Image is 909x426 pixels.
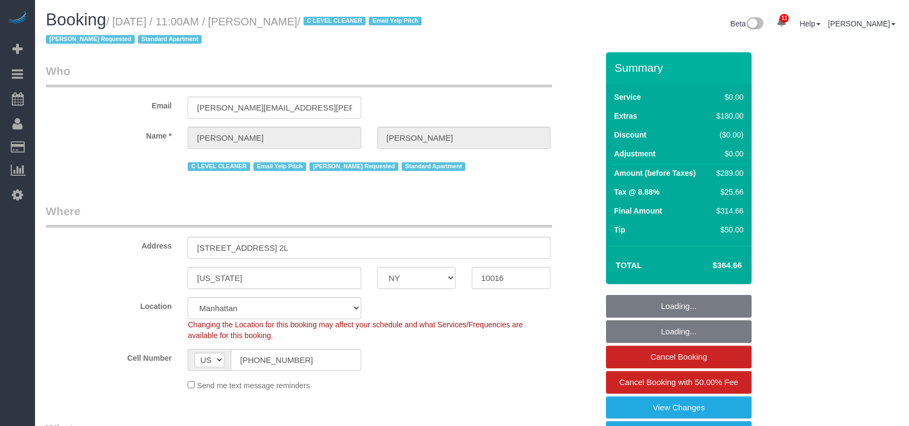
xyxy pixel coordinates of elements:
[712,129,743,140] div: ($0.00)
[253,162,306,171] span: Email Yelp Pitch
[38,97,180,111] label: Email
[614,224,625,235] label: Tip
[138,35,202,44] span: Standard Apartment
[472,267,550,289] input: Zip Code
[38,127,180,141] label: Name *
[46,16,425,46] small: / [DATE] / 11:00AM / [PERSON_NAME]
[309,162,398,171] span: [PERSON_NAME] Requested
[377,127,550,149] input: Last Name
[731,19,764,28] a: Beta
[606,371,752,394] a: Cancel Booking with 50.00% Fee
[38,237,180,251] label: Address
[46,10,106,29] span: Booking
[6,11,28,26] img: Automaid Logo
[712,205,743,216] div: $314.66
[188,162,250,171] span: C LEVEL CLEANER
[46,63,552,87] legend: Who
[712,111,743,121] div: $180.00
[231,349,361,371] input: Cell Number
[712,168,743,178] div: $289.00
[606,396,752,419] a: View Changes
[188,97,361,119] input: Email
[188,320,523,340] span: Changing the Location for this booking may affect your schedule and what Services/Frequencies are...
[712,92,743,102] div: $0.00
[615,61,746,74] h3: Summary
[712,148,743,159] div: $0.00
[712,187,743,197] div: $25.66
[746,17,763,31] img: New interface
[614,148,656,159] label: Adjustment
[46,35,135,44] span: [PERSON_NAME] Requested
[771,11,792,35] a: 11
[188,267,361,289] input: City
[614,205,662,216] label: Final Amount
[614,187,659,197] label: Tax @ 8.88%
[614,111,637,121] label: Extras
[38,349,180,363] label: Cell Number
[800,19,821,28] a: Help
[712,224,743,235] div: $50.00
[619,377,739,387] span: Cancel Booking with 50.00% Fee
[197,381,309,390] span: Send me text message reminders
[606,346,752,368] a: Cancel Booking
[46,203,552,228] legend: Where
[38,297,180,312] label: Location
[614,92,641,102] label: Service
[828,19,896,28] a: [PERSON_NAME]
[369,17,422,25] span: Email Yelp Pitch
[680,261,742,270] h4: $364.66
[614,168,695,178] label: Amount (before Taxes)
[614,129,646,140] label: Discount
[304,17,366,25] span: C LEVEL CLEANER
[188,127,361,149] input: First Name
[616,260,642,270] strong: Total
[780,14,789,23] span: 11
[402,162,466,171] span: Standard Apartment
